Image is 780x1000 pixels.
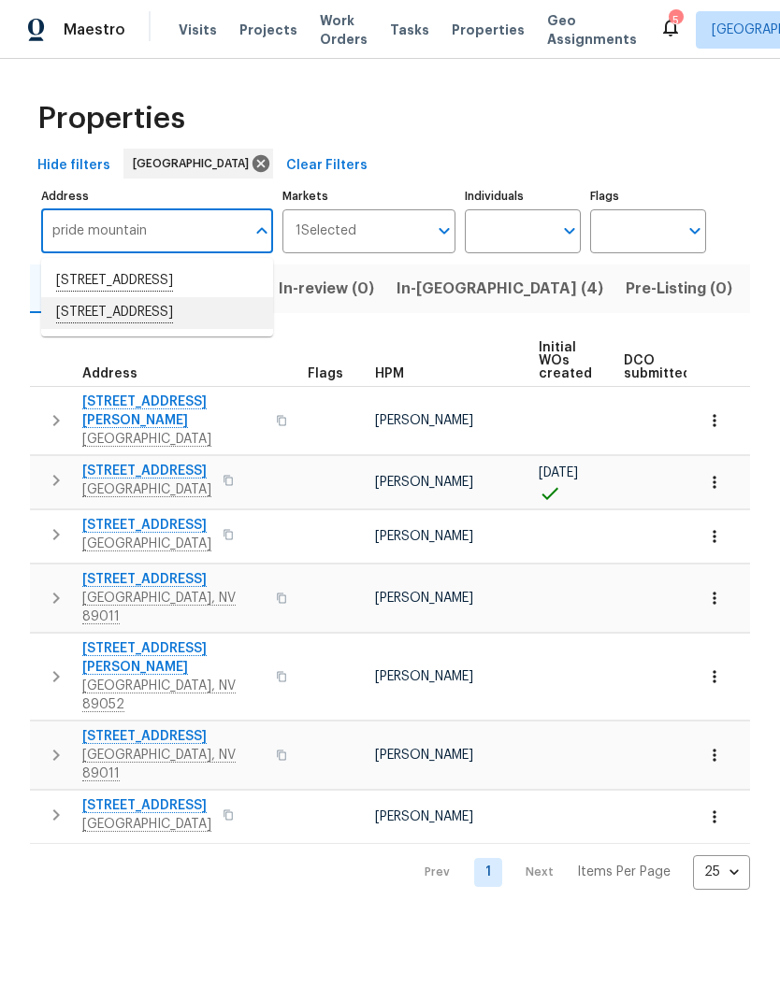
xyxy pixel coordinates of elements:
span: Address [82,367,137,380]
button: Open [431,218,457,244]
nav: Pagination Navigation [407,855,750,890]
span: Hide filters [37,154,110,178]
span: Properties [452,21,525,39]
p: Items Per Page [577,863,671,881]
span: [DATE] [539,466,578,479]
span: Maestro [64,21,125,39]
span: 1 Selected [296,223,356,239]
span: [PERSON_NAME] [375,810,473,823]
div: 25 [693,848,750,896]
label: Flags [590,191,706,202]
span: [PERSON_NAME] [375,670,473,683]
button: Hide filters [30,149,118,183]
span: Projects [239,21,297,39]
span: [PERSON_NAME] [375,749,473,762]
span: Visits [179,21,217,39]
button: Clear Filters [279,149,375,183]
label: Markets [282,191,456,202]
span: HPM [375,367,404,380]
span: In-[GEOGRAPHIC_DATA] (4) [397,276,603,302]
button: Open [682,218,708,244]
div: [GEOGRAPHIC_DATA] [123,149,273,179]
span: [PERSON_NAME] [375,476,473,489]
input: Search ... [41,209,245,253]
span: [PERSON_NAME] [375,592,473,605]
span: Work Orders [320,11,368,49]
button: Close [249,218,275,244]
span: [PERSON_NAME] [375,530,473,543]
span: [PERSON_NAME] [375,414,473,427]
span: DCO submitted [624,354,691,380]
span: Initial WOs created [539,341,592,380]
span: Clear Filters [286,154,368,178]
span: Pre-Listing (0) [626,276,732,302]
span: Tasks [390,23,429,36]
span: Properties [37,109,185,128]
div: 5 [669,11,682,30]
button: Open [556,218,583,244]
label: Individuals [465,191,581,202]
a: Goto page 1 [474,858,502,887]
span: Flags [308,367,343,380]
label: Address [41,191,273,202]
span: In-review (0) [279,276,374,302]
span: [GEOGRAPHIC_DATA] [133,154,256,173]
span: Geo Assignments [547,11,637,49]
